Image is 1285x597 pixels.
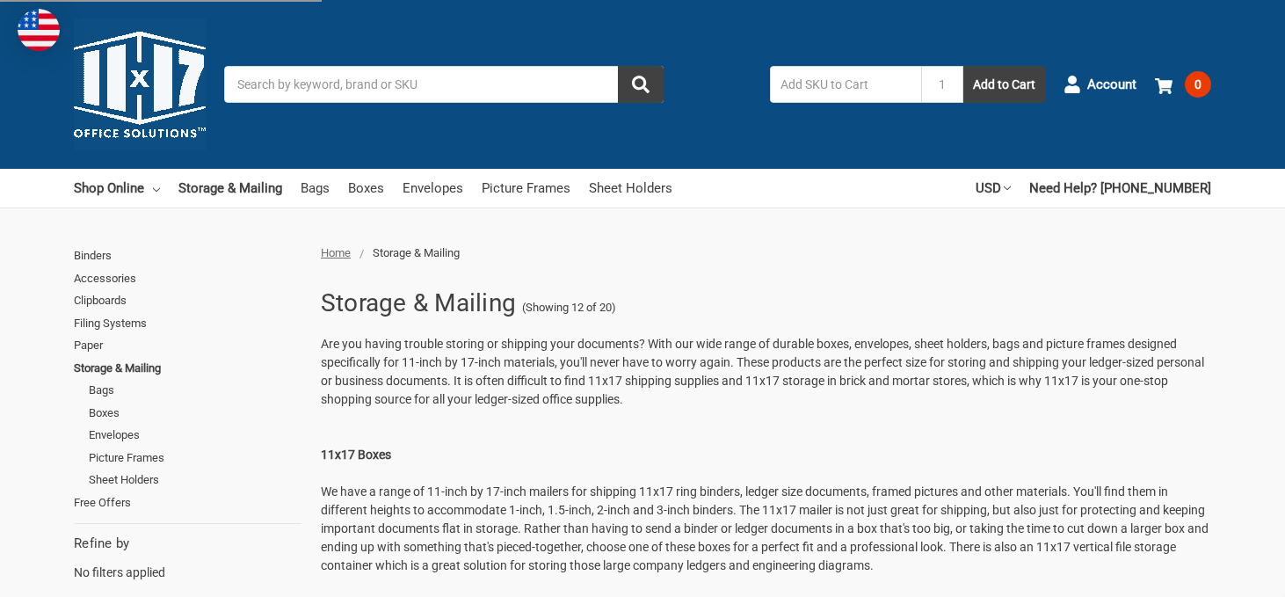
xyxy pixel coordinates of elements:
a: Account [1064,62,1136,107]
div: No filters applied [74,534,301,581]
h5: Refine by [74,534,301,554]
a: Picture Frames [482,169,570,207]
a: Envelopes [89,424,301,447]
a: Clipboards [74,289,301,312]
span: 0 [1185,71,1211,98]
a: Sheet Holders [89,469,301,491]
span: Account [1087,75,1136,95]
button: Add to Cart [963,66,1045,103]
img: duty and tax information for United States [18,9,60,51]
span: (Showing 12 of 20) [522,299,616,317]
a: Storage & Mailing [74,357,301,380]
a: Bags [89,379,301,402]
a: Storage & Mailing [178,169,282,207]
a: Home [321,246,351,259]
img: 11x17.com [74,18,206,150]
a: Bags [301,169,330,207]
input: Search by keyword, brand or SKU [224,66,664,103]
input: Add SKU to Cart [770,66,921,103]
a: Accessories [74,267,301,290]
a: Paper [74,334,301,357]
span: Storage & Mailing [373,246,460,259]
a: Filing Systems [74,312,301,335]
a: USD [976,169,1011,207]
a: Boxes [89,402,301,425]
a: Shop Online [74,169,160,207]
a: Free Offers [74,491,301,514]
a: 0 [1155,62,1211,107]
strong: 11x17 Boxes [321,448,391,462]
a: Picture Frames [89,447,301,470]
a: Need Help? [PHONE_NUMBER] [1029,169,1211,207]
a: Binders [74,244,301,267]
a: Envelopes [403,169,463,207]
h1: Storage & Mailing [321,280,516,326]
a: Sheet Holders [589,169,672,207]
a: Boxes [348,169,384,207]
